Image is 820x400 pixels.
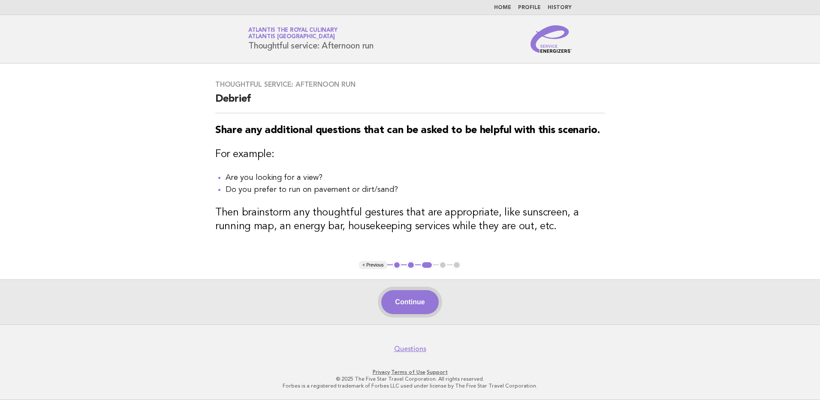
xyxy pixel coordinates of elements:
[248,27,337,39] a: Atlantis the Royal CulinaryAtlantis [GEOGRAPHIC_DATA]
[394,345,426,353] a: Questions
[215,92,605,113] h2: Debrief
[494,5,511,10] a: Home
[215,206,605,233] h3: Then brainstorm any thoughtful gestures that are appropriate, like sunscreen, a running map, an e...
[226,172,605,184] li: Are you looking for a view?
[427,369,448,375] a: Support
[226,184,605,196] li: Do you prefer to run on pavement or dirt/sand?
[421,261,433,270] button: 3
[548,5,572,10] a: History
[215,80,605,89] h3: Thoughtful service: Afternoon run
[148,382,672,389] p: Forbes is a registered trademark of Forbes LLC used under license by The Five Star Travel Corpora...
[248,34,335,40] span: Atlantis [GEOGRAPHIC_DATA]
[518,5,541,10] a: Profile
[381,290,438,314] button: Continue
[373,369,390,375] a: Privacy
[148,369,672,376] p: · ·
[393,261,401,270] button: 1
[248,28,374,50] h1: Thoughtful service: Afternoon run
[407,261,415,270] button: 2
[531,25,572,53] img: Service Energizers
[148,376,672,382] p: © 2025 The Five Star Travel Corporation. All rights reserved.
[215,125,600,136] strong: Share any additional questions that can be asked to be helpful with this scenario.
[391,369,425,375] a: Terms of Use
[215,148,605,161] h3: For example:
[359,261,387,270] button: < Previous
